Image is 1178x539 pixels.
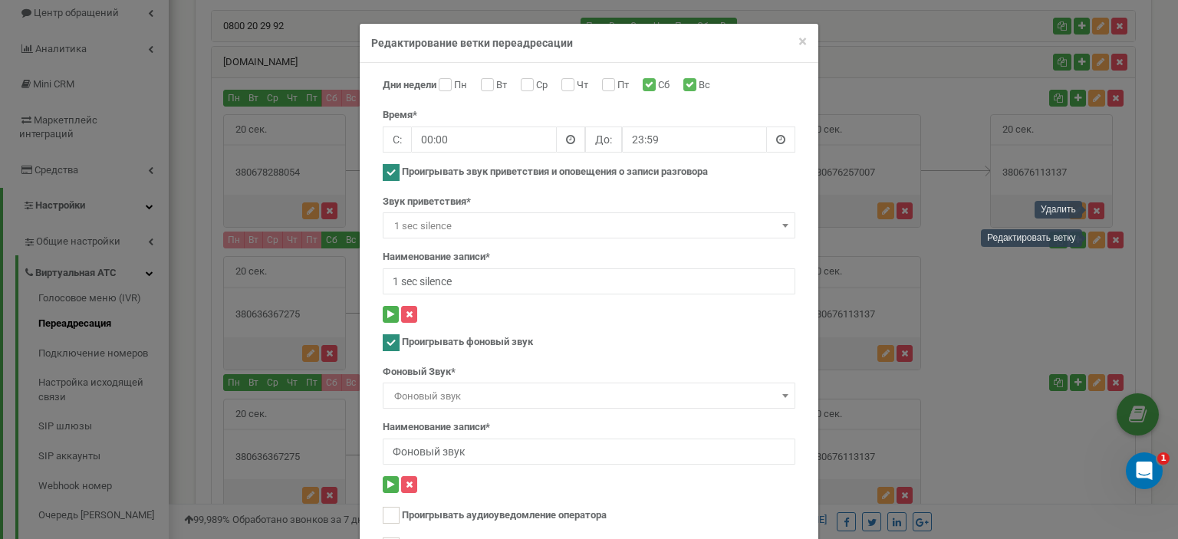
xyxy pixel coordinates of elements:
label: Проигрывать аудиоуведомление оператора [402,508,607,523]
iframe: Intercom live chat [1126,452,1163,489]
div: Редактировать ветку [981,229,1082,247]
label: Время* [383,108,417,123]
label: Вт [496,78,511,94]
span: × [798,32,807,51]
label: Дни недели [383,78,436,93]
span: 1 [1157,452,1170,465]
label: Сб [658,78,673,94]
h4: Редактирование ветки переадресации [371,35,807,51]
span: Фоновый звук [383,383,795,409]
label: Фоновый Звук* [383,365,456,380]
label: Наименование записи* [383,250,490,265]
label: Проигрывать звук приветствия и оповещения о записи разговора [402,165,708,179]
label: Пт [617,78,633,94]
span: С: [383,127,411,153]
div: Удалить [1035,201,1082,219]
span: Фоновый звук [388,386,790,407]
label: Ср [536,78,551,94]
label: Звук приветствия* [383,195,471,209]
label: Проигрывать фоновый звук [402,335,533,350]
label: Пн [454,78,471,94]
span: 1 sec silence [383,212,795,238]
span: 1 sec silence [388,215,790,237]
span: До: [585,127,622,153]
label: Наименование записи* [383,420,490,435]
label: Вс [699,78,714,94]
label: Чт [577,78,592,94]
